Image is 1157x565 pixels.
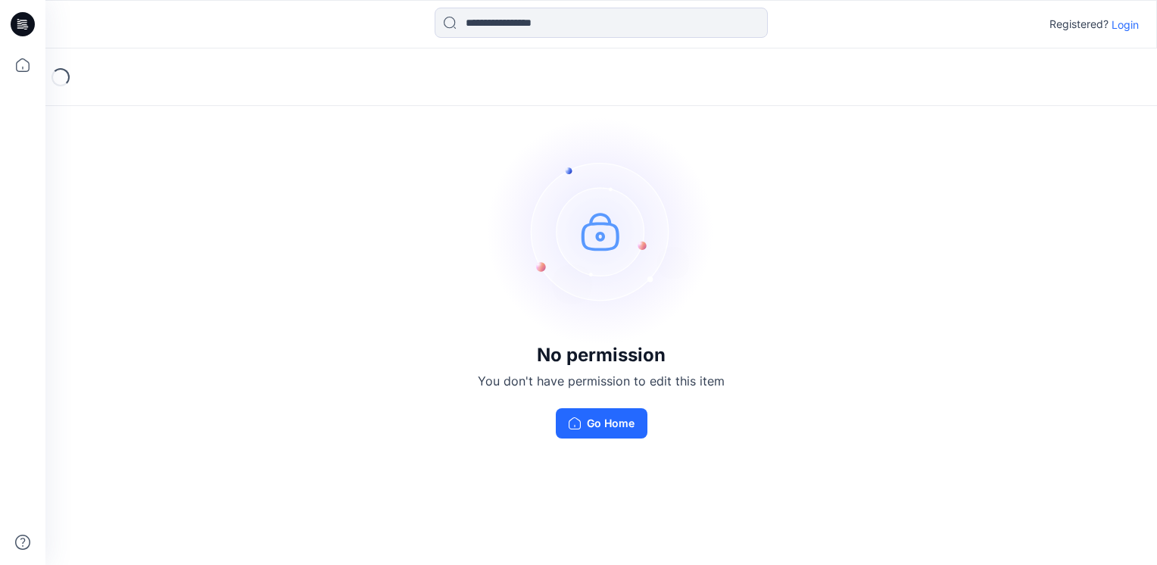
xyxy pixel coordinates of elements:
p: Login [1112,17,1139,33]
p: Registered? [1049,15,1109,33]
button: Go Home [556,408,647,439]
h3: No permission [478,345,725,366]
p: You don't have permission to edit this item [478,372,725,390]
img: no-perm.svg [488,117,715,345]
